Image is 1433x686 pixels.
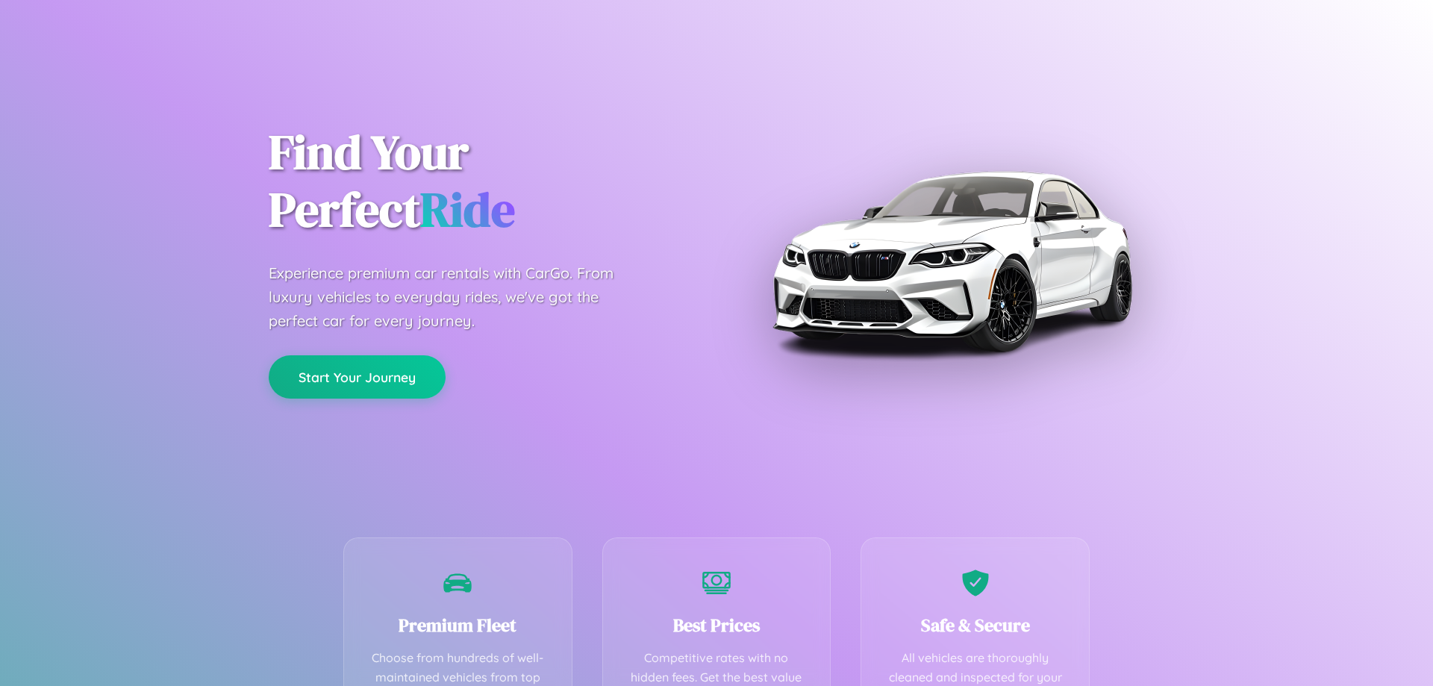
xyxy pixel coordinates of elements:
[269,124,694,239] h1: Find Your Perfect
[765,75,1138,448] img: Premium BMW car rental vehicle
[625,613,808,637] h3: Best Prices
[269,261,642,333] p: Experience premium car rentals with CarGo. From luxury vehicles to everyday rides, we've got the ...
[420,177,515,242] span: Ride
[269,355,446,399] button: Start Your Journey
[366,613,549,637] h3: Premium Fleet
[884,613,1067,637] h3: Safe & Secure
